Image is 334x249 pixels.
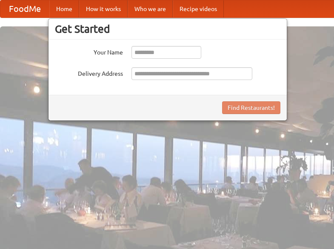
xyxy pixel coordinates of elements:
[128,0,173,17] a: Who we are
[55,23,280,35] h3: Get Started
[55,46,123,57] label: Your Name
[79,0,128,17] a: How it works
[55,67,123,78] label: Delivery Address
[0,0,49,17] a: FoodMe
[49,0,79,17] a: Home
[222,101,280,114] button: Find Restaurants!
[173,0,224,17] a: Recipe videos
